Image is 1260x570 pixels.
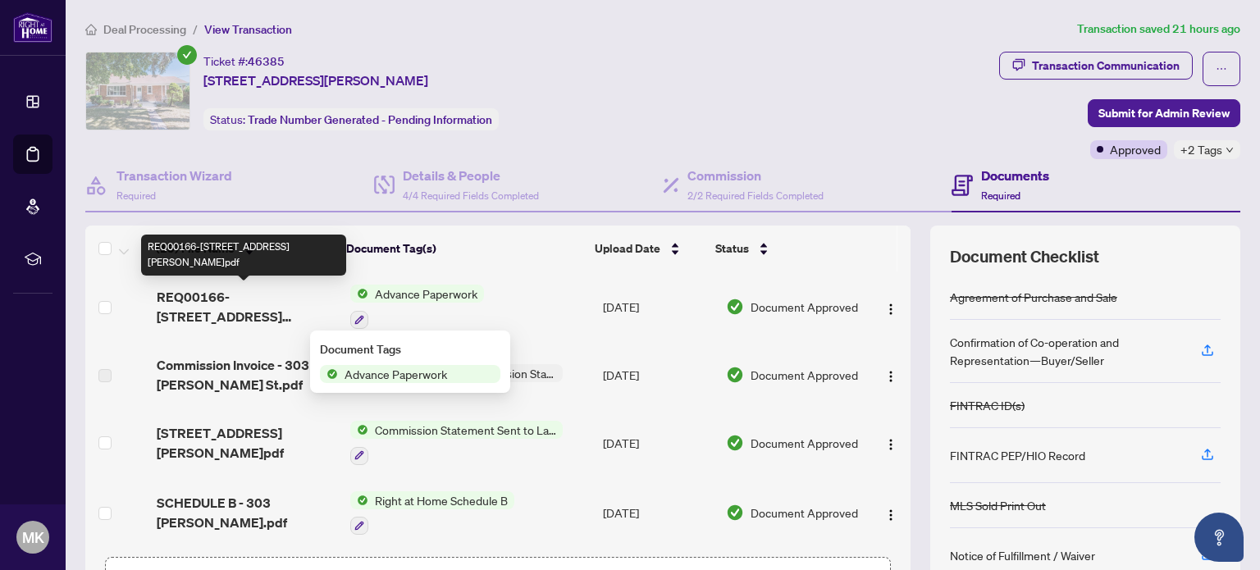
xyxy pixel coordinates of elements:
span: Document Approved [751,366,858,384]
span: Advance Paperwork [368,285,484,303]
button: Logo [878,294,904,320]
img: Status Icon [350,421,368,439]
article: Transaction saved 21 hours ago [1077,20,1240,39]
img: Status Icon [320,365,338,383]
span: down [1226,146,1234,154]
h4: Transaction Wizard [116,166,232,185]
span: Document Approved [751,298,858,316]
td: [DATE] [596,342,719,408]
span: ellipsis [1216,63,1227,75]
div: Document Tags [320,340,500,358]
span: Deal Processing [103,22,186,37]
h4: Details & People [403,166,539,185]
span: 4/4 Required Fields Completed [403,189,539,202]
div: Confirmation of Co-operation and Representation—Buyer/Seller [950,333,1181,369]
span: 2/2 Required Fields Completed [687,189,824,202]
div: FINTRAC ID(s) [950,396,1025,414]
th: Status [709,226,856,271]
span: 46385 [248,54,285,69]
span: Document Approved [751,434,858,452]
span: Required [116,189,156,202]
span: Upload Date [595,239,660,258]
td: [DATE] [596,408,719,478]
div: Ticket #: [203,52,285,71]
button: Logo [878,430,904,456]
span: Required [981,189,1020,202]
button: Submit for Admin Review [1088,99,1240,127]
span: Approved [1110,140,1161,158]
button: Status IconAdvance Paperwork [350,285,484,329]
span: View Transaction [204,22,292,37]
h4: Documents [981,166,1049,185]
th: Upload Date [588,226,709,271]
div: MLS Sold Print Out [950,496,1046,514]
td: [DATE] [596,478,719,549]
span: Document Approved [751,504,858,522]
span: SCHEDULE B - 303 [PERSON_NAME].pdf [157,493,336,532]
span: MK [22,526,44,549]
span: Right at Home Schedule B [368,491,514,509]
span: Trade Number Generated - Pending Information [248,112,492,127]
span: Submit for Admin Review [1098,100,1230,126]
img: Document Status [726,298,744,316]
img: Logo [884,370,897,383]
span: home [85,24,97,35]
td: [DATE] [596,271,719,342]
img: Status Icon [350,491,368,509]
span: REQ00166-[STREET_ADDRESS][PERSON_NAME]pdf [157,287,336,326]
span: Document Checklist [950,245,1099,268]
h4: Commission [687,166,824,185]
img: Logo [884,303,897,316]
img: logo [13,12,52,43]
button: Transaction Communication [999,52,1193,80]
div: Agreement of Purchase and Sale [950,288,1117,306]
span: check-circle [177,45,197,65]
span: Commission Statement Sent to Lawyer [368,421,563,439]
button: Status IconRight at Home Schedule B [350,491,514,536]
div: Transaction Communication [1032,52,1180,79]
button: Open asap [1194,513,1244,562]
button: Logo [878,362,904,388]
span: [STREET_ADDRESS][PERSON_NAME] [203,71,428,90]
img: Document Status [726,434,744,452]
span: Status [715,239,749,258]
span: +2 Tags [1180,140,1222,159]
div: FINTRAC PEP/HIO Record [950,446,1085,464]
img: Document Status [726,504,744,522]
img: Status Icon [350,285,368,303]
span: Advance Paperwork [338,365,454,383]
span: [STREET_ADDRESS][PERSON_NAME]pdf [157,423,336,463]
img: Logo [884,438,897,451]
li: / [193,20,198,39]
button: Status IconCommission Statement Sent to Lawyer [350,421,563,465]
button: Logo [878,499,904,526]
span: Commission Invoice - 303 [PERSON_NAME] St.pdf [157,355,336,394]
th: (15) File Name [149,226,340,271]
img: IMG-X12310055_1.jpg [86,52,189,130]
th: Document Tag(s) [340,226,588,271]
img: Document Status [726,366,744,384]
div: REQ00166-[STREET_ADDRESS][PERSON_NAME]pdf [141,235,346,276]
div: Notice of Fulfillment / Waiver [950,546,1095,564]
img: Logo [884,508,897,522]
div: Status: [203,108,499,130]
